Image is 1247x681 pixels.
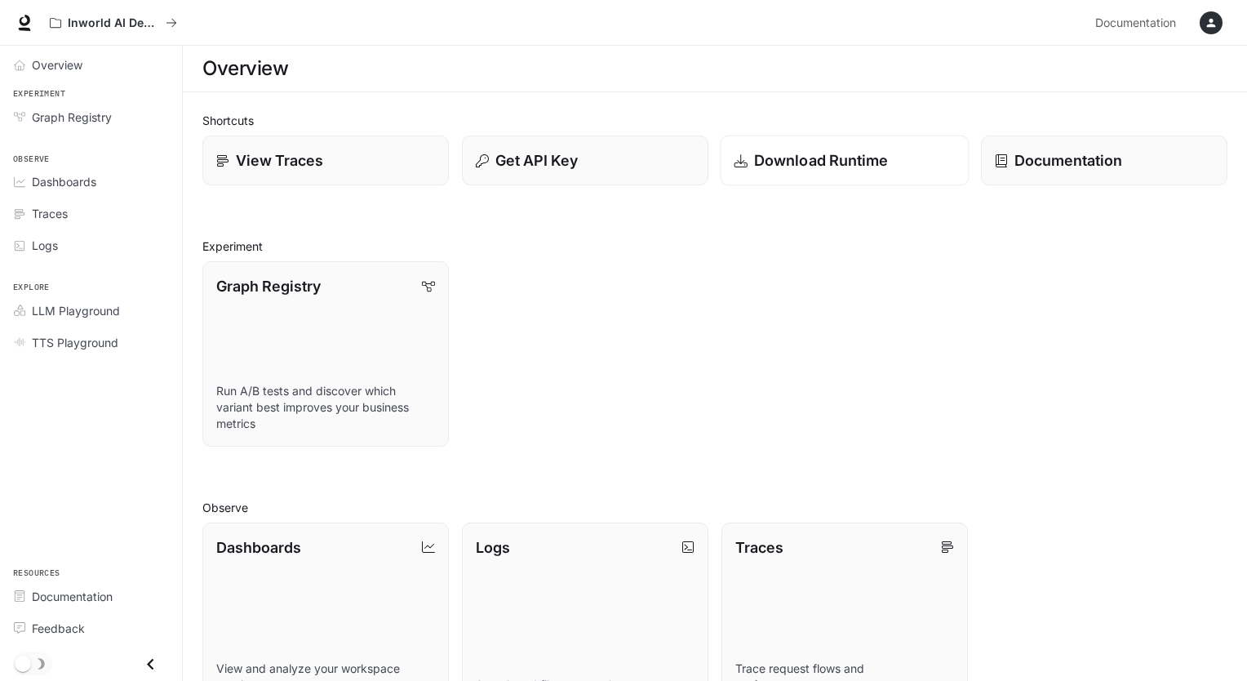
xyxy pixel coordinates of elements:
[42,7,184,39] button: All workspaces
[132,648,169,681] button: Close drawer
[7,614,175,643] a: Feedback
[32,620,85,637] span: Feedback
[476,536,510,559] p: Logs
[216,275,321,297] p: Graph Registry
[32,302,120,319] span: LLM Playground
[32,205,68,222] span: Traces
[7,51,175,79] a: Overview
[32,588,113,605] span: Documentation
[32,173,96,190] span: Dashboards
[7,167,175,196] a: Dashboards
[216,536,301,559] p: Dashboards
[754,149,889,171] p: Download Runtime
[202,112,1227,129] h2: Shortcuts
[15,654,31,672] span: Dark mode toggle
[202,499,1227,516] h2: Observe
[202,52,288,85] h1: Overview
[236,149,323,171] p: View Traces
[7,103,175,131] a: Graph Registry
[32,334,118,351] span: TTS Playground
[202,136,449,185] a: View Traces
[7,231,175,260] a: Logs
[202,238,1227,255] h2: Experiment
[32,56,82,73] span: Overview
[1095,13,1176,33] span: Documentation
[981,136,1227,185] a: Documentation
[1089,7,1188,39] a: Documentation
[735,536,783,559] p: Traces
[202,261,449,447] a: Graph RegistryRun A/B tests and discover which variant best improves your business metrics
[720,136,969,186] a: Download Runtime
[7,296,175,325] a: LLM Playground
[32,109,112,126] span: Graph Registry
[1014,149,1122,171] p: Documentation
[495,149,578,171] p: Get API Key
[7,328,175,357] a: TTS Playground
[32,237,58,254] span: Logs
[216,383,435,432] p: Run A/B tests and discover which variant best improves your business metrics
[68,16,159,30] p: Inworld AI Demos
[7,199,175,228] a: Traces
[462,136,708,185] button: Get API Key
[7,582,175,611] a: Documentation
